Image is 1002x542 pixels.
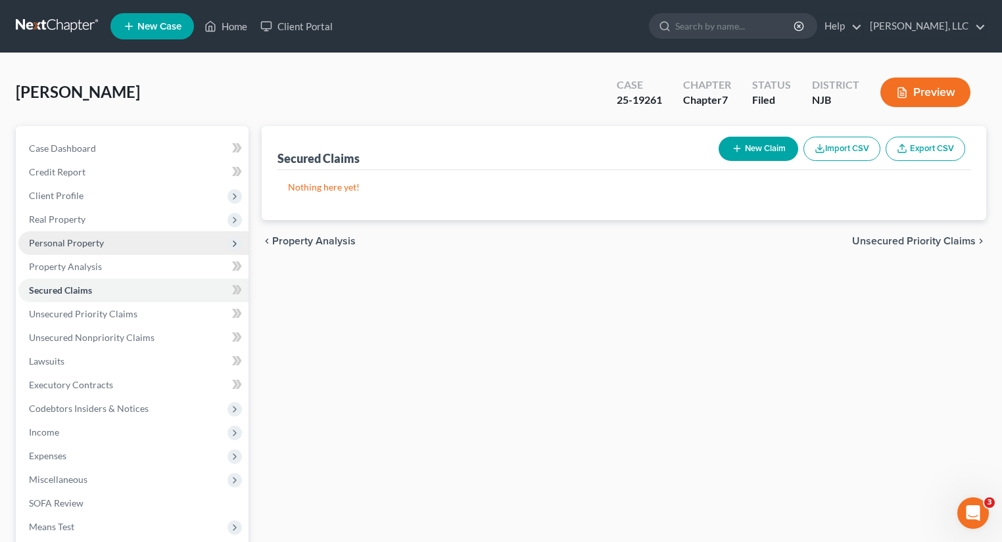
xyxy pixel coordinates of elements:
[198,14,254,38] a: Home
[617,78,662,93] div: Case
[29,379,113,390] span: Executory Contracts
[683,78,731,93] div: Chapter
[617,93,662,108] div: 25-19261
[818,14,862,38] a: Help
[803,137,880,161] button: Import CSV
[719,137,798,161] button: New Claim
[29,403,149,414] span: Codebtors Insiders & Notices
[880,78,970,107] button: Preview
[29,497,83,508] span: SOFA Review
[722,93,728,106] span: 7
[683,93,731,108] div: Chapter
[812,78,859,93] div: District
[29,143,96,154] span: Case Dashboard
[262,236,356,246] button: chevron_left Property Analysis
[984,497,995,508] span: 3
[18,302,249,326] a: Unsecured Priority Claims
[29,284,92,296] span: Secured Claims
[29,214,85,225] span: Real Property
[262,236,272,246] i: chevron_left
[16,82,140,101] span: [PERSON_NAME]
[272,236,356,246] span: Property Analysis
[886,137,965,161] a: Export CSV
[18,255,249,279] a: Property Analysis
[976,236,986,246] i: chevron_right
[29,166,85,177] span: Credit Report
[675,14,796,38] input: Search by name...
[18,326,249,350] a: Unsecured Nonpriority Claims
[752,78,791,93] div: Status
[29,426,59,438] span: Income
[29,190,83,201] span: Client Profile
[254,14,339,38] a: Client Portal
[18,491,249,515] a: SOFA Review
[812,93,859,108] div: NJB
[137,22,181,32] span: New Case
[852,236,976,246] span: Unsecured Priority Claims
[29,308,137,319] span: Unsecured Priority Claims
[18,350,249,373] a: Lawsuits
[18,160,249,184] a: Credit Report
[29,450,66,461] span: Expenses
[29,332,155,343] span: Unsecured Nonpriority Claims
[29,261,102,272] span: Property Analysis
[277,150,360,166] div: Secured Claims
[29,355,64,367] span: Lawsuits
[863,14,986,38] a: [PERSON_NAME], LLC
[957,497,989,529] iframe: Intercom live chat
[18,373,249,397] a: Executory Contracts
[752,93,791,108] div: Filed
[29,237,104,248] span: Personal Property
[29,521,74,532] span: Means Test
[288,181,960,194] p: Nothing here yet!
[18,279,249,302] a: Secured Claims
[18,137,249,160] a: Case Dashboard
[29,474,87,485] span: Miscellaneous
[852,236,986,246] button: Unsecured Priority Claims chevron_right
